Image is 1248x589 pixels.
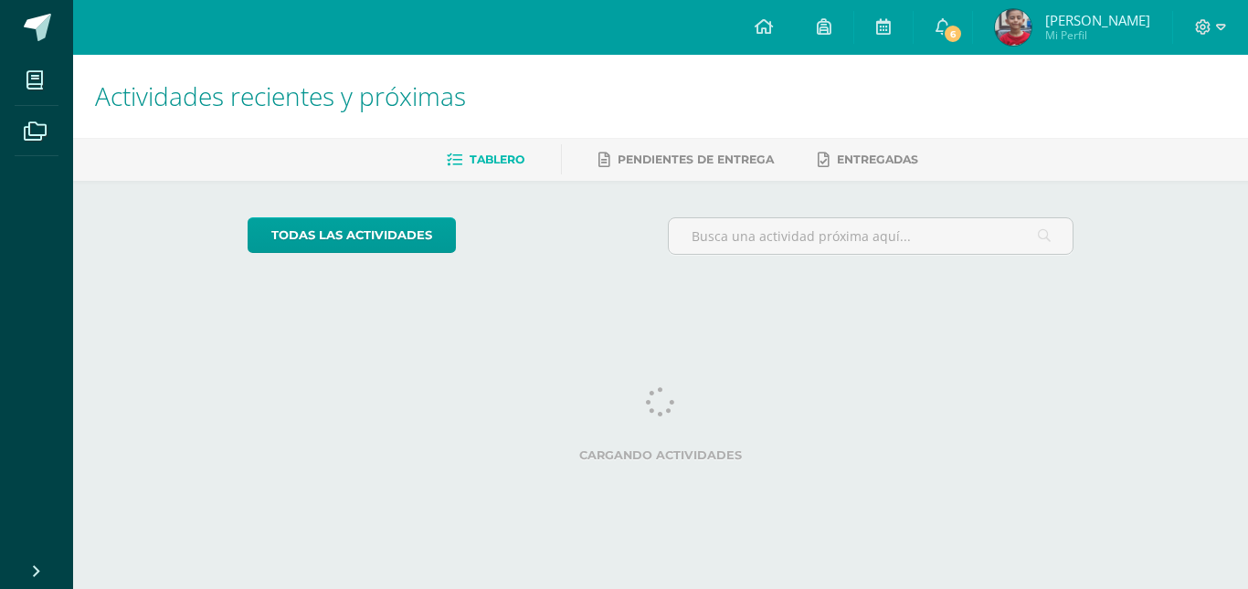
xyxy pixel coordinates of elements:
[618,153,774,166] span: Pendientes de entrega
[248,448,1074,462] label: Cargando actividades
[669,218,1073,254] input: Busca una actividad próxima aquí...
[818,145,918,174] a: Entregadas
[447,145,524,174] a: Tablero
[248,217,456,253] a: todas las Actividades
[470,153,524,166] span: Tablero
[95,79,466,113] span: Actividades recientes y próximas
[837,153,918,166] span: Entregadas
[598,145,774,174] a: Pendientes de entrega
[1045,27,1150,43] span: Mi Perfil
[995,9,1031,46] img: 3c23cbdd5457b8bc52d5d78836397185.png
[1045,11,1150,29] span: [PERSON_NAME]
[943,24,963,44] span: 6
